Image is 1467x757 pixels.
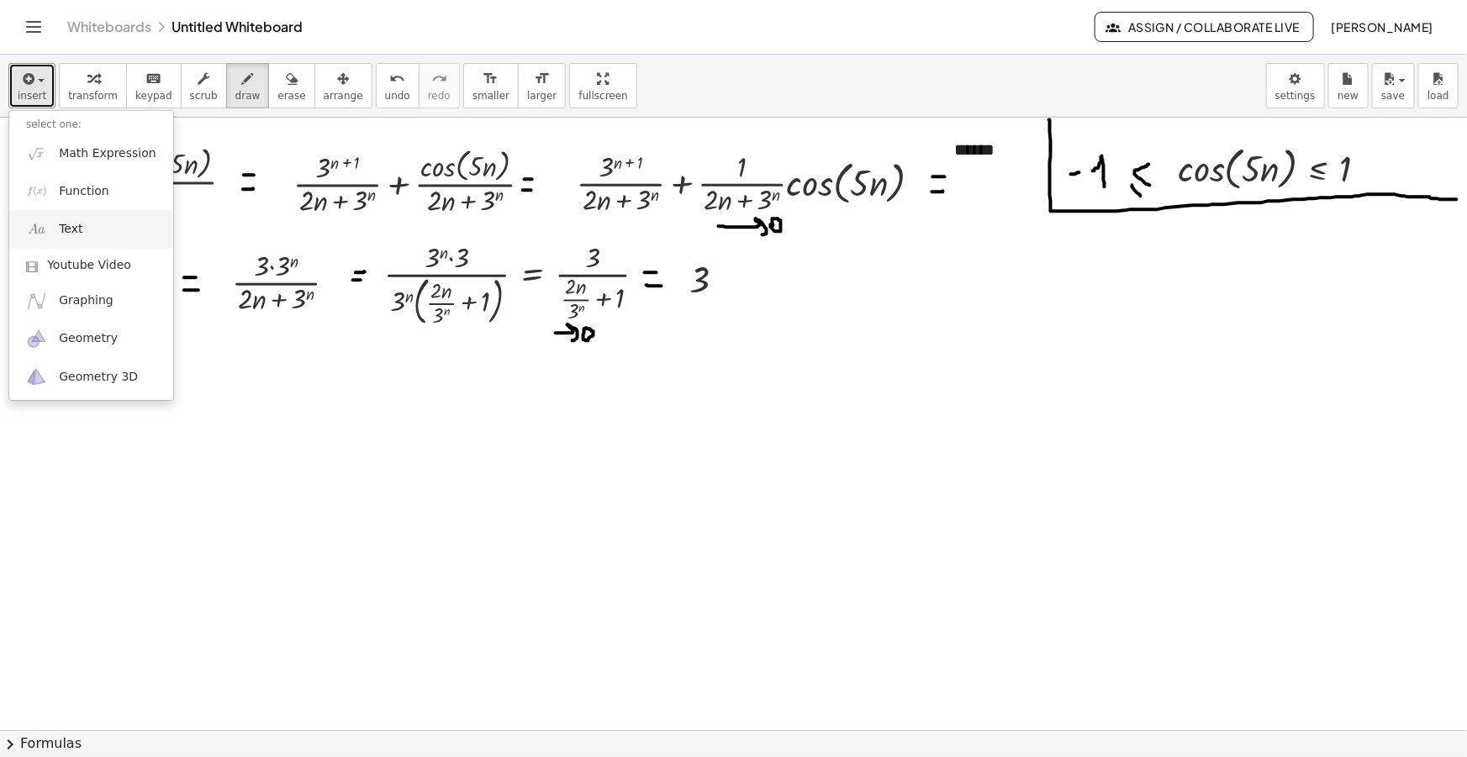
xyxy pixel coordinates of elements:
[59,183,109,200] span: Function
[226,63,270,108] button: draw
[59,330,118,347] span: Geometry
[483,69,499,89] i: format_size
[419,63,460,108] button: redoredo
[9,249,173,282] a: Youtube Video
[9,210,173,248] a: Text
[235,90,261,102] span: draw
[9,358,173,396] a: Geometry 3D
[1427,90,1449,102] span: load
[1372,63,1415,108] button: save
[431,69,447,89] i: redo
[389,69,405,89] i: undo
[18,90,46,102] span: insert
[26,329,47,350] img: ggb-geometry.svg
[1275,90,1316,102] span: settings
[376,63,420,108] button: undoundo
[59,145,156,162] span: Math Expression
[59,63,127,108] button: transform
[428,90,451,102] span: redo
[47,257,131,274] span: Youtube Video
[1266,63,1325,108] button: settings
[9,134,173,172] a: Math Expression
[126,63,182,108] button: keyboardkeypad
[26,181,47,202] img: f_x.png
[9,282,173,320] a: Graphing
[67,18,151,35] a: Whiteboards
[578,90,627,102] span: fullscreen
[26,366,47,387] img: ggb-3d.svg
[9,172,173,210] a: Function
[463,63,519,108] button: format_sizesmaller
[268,63,314,108] button: erase
[181,63,227,108] button: scrub
[534,69,550,89] i: format_size
[385,90,410,102] span: undo
[68,90,118,102] span: transform
[59,292,113,309] span: Graphing
[1328,63,1369,108] button: new
[26,291,47,312] img: ggb-graphing.svg
[1317,12,1447,42] button: [PERSON_NAME]
[9,115,173,134] li: select one:
[472,90,509,102] span: smaller
[277,90,305,102] span: erase
[20,13,47,40] button: Toggle navigation
[26,143,47,164] img: sqrt_x.png
[1338,90,1359,102] span: new
[59,369,138,386] span: Geometry 3D
[569,63,636,108] button: fullscreen
[527,90,557,102] span: larger
[8,63,55,108] button: insert
[1109,19,1300,34] span: Assign / Collaborate Live
[9,320,173,358] a: Geometry
[1381,90,1405,102] span: save
[59,221,82,238] span: Text
[314,63,372,108] button: arrange
[1331,19,1433,34] span: [PERSON_NAME]
[518,63,566,108] button: format_sizelarger
[1418,63,1459,108] button: load
[145,69,161,89] i: keyboard
[190,90,218,102] span: scrub
[135,90,172,102] span: keypad
[1095,12,1314,42] button: Assign / Collaborate Live
[324,90,363,102] span: arrange
[26,218,47,239] img: Aa.png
